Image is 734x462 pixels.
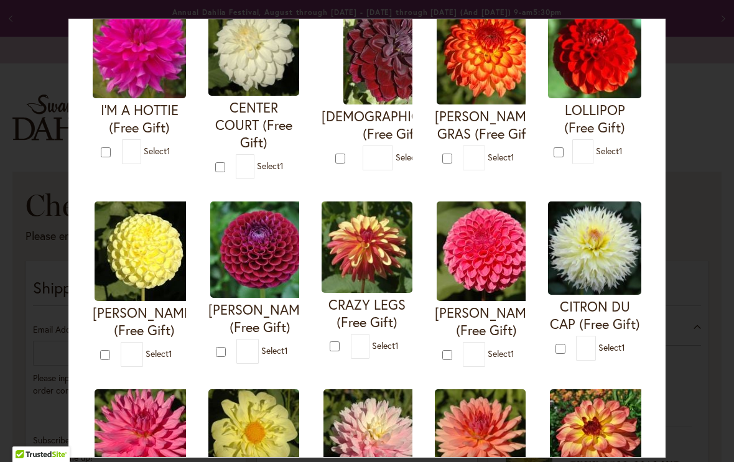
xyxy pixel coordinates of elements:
[93,5,186,98] img: I'M A HOTTIE (Free Gift)
[548,101,641,136] h4: LOLLIPOP (Free Gift)
[437,5,536,104] img: MARDY GRAS (Free Gift)
[396,151,422,163] span: Select
[93,101,186,136] h4: I'M A HOTTIE (Free Gift)
[208,99,299,151] h4: CENTER COURT (Free Gift)
[284,344,288,356] span: 1
[208,5,299,96] img: CENTER COURT (Free Gift)
[548,201,641,295] img: CITRON DU CAP (Free Gift)
[261,344,288,356] span: Select
[343,5,443,104] img: VOODOO (Free Gift)
[9,418,44,453] iframe: Launch Accessibility Center
[144,145,170,157] span: Select
[619,145,623,157] span: 1
[322,201,412,293] img: CRAZY LEGS (Free Gift)
[167,145,170,157] span: 1
[598,341,625,353] span: Select
[596,145,623,157] span: Select
[93,304,196,339] h4: [PERSON_NAME] (Free Gift)
[488,348,514,359] span: Select
[322,296,412,331] h4: CRAZY LEGS (Free Gift)
[435,108,538,142] h4: [PERSON_NAME] GRAS (Free Gift)
[548,5,641,98] img: LOLLIPOP (Free Gift)
[488,151,514,163] span: Select
[322,108,464,142] h4: [DEMOGRAPHIC_DATA] (Free Gift)
[395,339,399,351] span: 1
[511,151,514,163] span: 1
[280,160,284,172] span: 1
[146,348,172,359] span: Select
[372,339,399,351] span: Select
[210,201,310,298] img: IVANETTI (Free Gift)
[621,341,625,353] span: 1
[548,298,641,333] h4: CITRON DU CAP (Free Gift)
[208,301,312,336] h4: [PERSON_NAME] (Free Gift)
[437,201,536,301] img: REBECCA LYNN (Free Gift)
[169,348,172,359] span: 1
[511,348,514,359] span: 1
[257,160,284,172] span: Select
[435,304,538,339] h4: [PERSON_NAME] (Free Gift)
[95,201,194,301] img: NETTIE (Free Gift)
